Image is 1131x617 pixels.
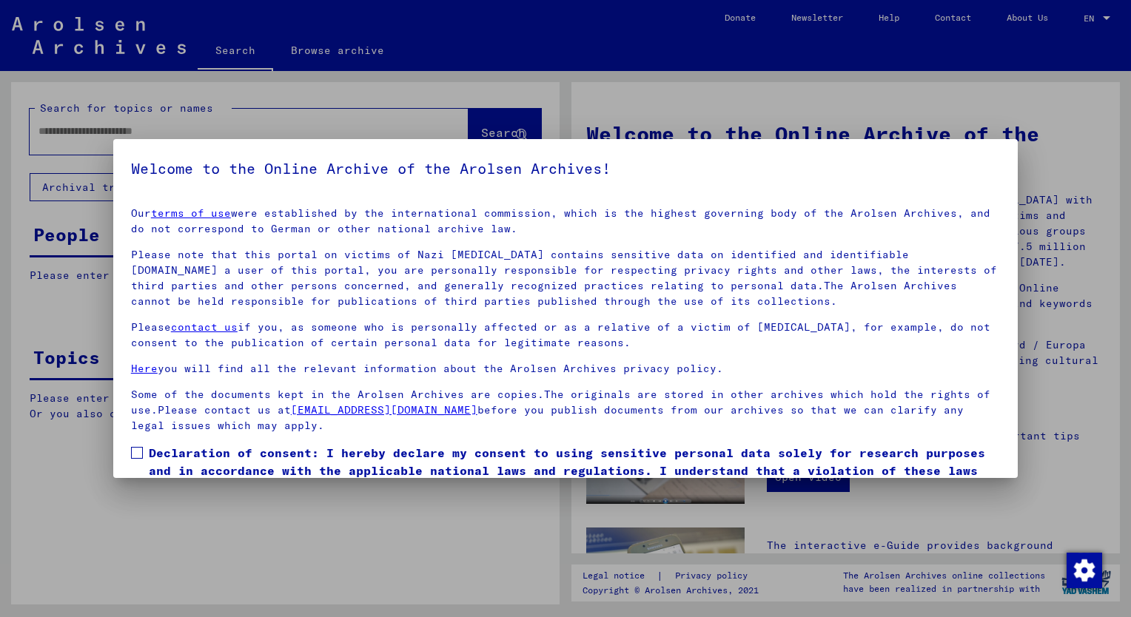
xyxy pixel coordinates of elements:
[131,247,1000,309] p: Please note that this portal on victims of Nazi [MEDICAL_DATA] contains sensitive data on identif...
[149,444,1000,497] span: Declaration of consent: I hereby declare my consent to using sensitive personal data solely for r...
[171,320,238,334] a: contact us
[151,206,231,220] a: terms of use
[131,362,158,375] a: Here
[131,157,1000,181] h5: Welcome to the Online Archive of the Arolsen Archives!
[131,320,1000,351] p: Please if you, as someone who is personally affected or as a relative of a victim of [MEDICAL_DAT...
[131,206,1000,237] p: Our were established by the international commission, which is the highest governing body of the ...
[1067,553,1102,588] img: Change consent
[131,361,1000,377] p: you will find all the relevant information about the Arolsen Archives privacy policy.
[1066,552,1101,587] div: Change consent
[131,387,1000,434] p: Some of the documents kept in the Arolsen Archives are copies.The originals are stored in other a...
[291,403,477,417] a: [EMAIL_ADDRESS][DOMAIN_NAME]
